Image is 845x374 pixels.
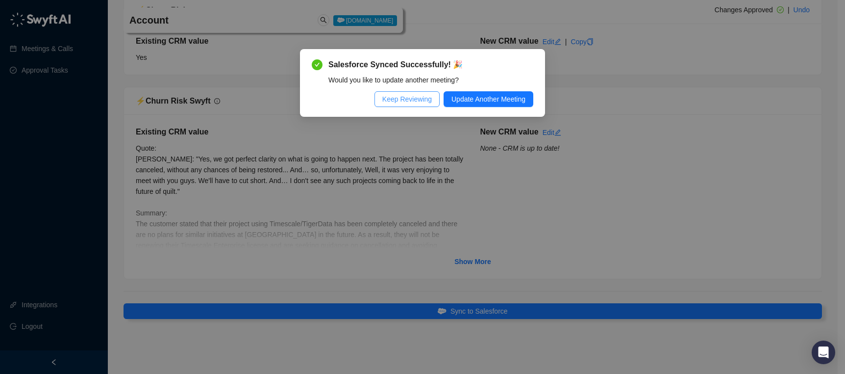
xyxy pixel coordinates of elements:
div: Would you like to update another meeting? [328,75,533,85]
div: Open Intercom Messenger [812,341,835,364]
span: check-circle [312,59,323,70]
span: Keep Reviewing [382,94,432,105]
span: Salesforce Synced Successfully! 🎉 [328,59,533,71]
span: Update Another Meeting [451,94,525,105]
button: Update Another Meeting [444,91,533,107]
button: Keep Reviewing [374,91,440,107]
